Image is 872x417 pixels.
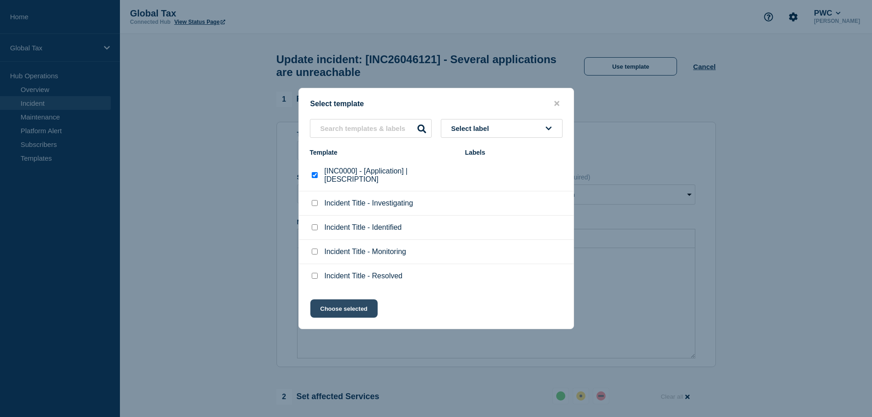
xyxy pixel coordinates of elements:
div: Select template [299,99,574,108]
button: Choose selected [310,299,378,318]
input: [INC0000] - [Application] | [DESCRIPTION] checkbox [312,172,318,178]
button: Select label [441,119,563,138]
input: Incident Title - Resolved checkbox [312,273,318,279]
div: Template [310,149,456,156]
p: [INC0000] - [Application] | [DESCRIPTION] [325,167,456,184]
p: Incident Title - Investigating [325,199,413,207]
input: Incident Title - Investigating checkbox [312,200,318,206]
input: Incident Title - Identified checkbox [312,224,318,230]
span: Select label [451,125,493,132]
button: close button [552,99,562,108]
input: Search templates & labels [310,119,432,138]
p: Incident Title - Monitoring [325,248,406,256]
div: Labels [465,149,563,156]
p: Incident Title - Identified [325,223,402,232]
input: Incident Title - Monitoring checkbox [312,249,318,255]
p: Incident Title - Resolved [325,272,403,280]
